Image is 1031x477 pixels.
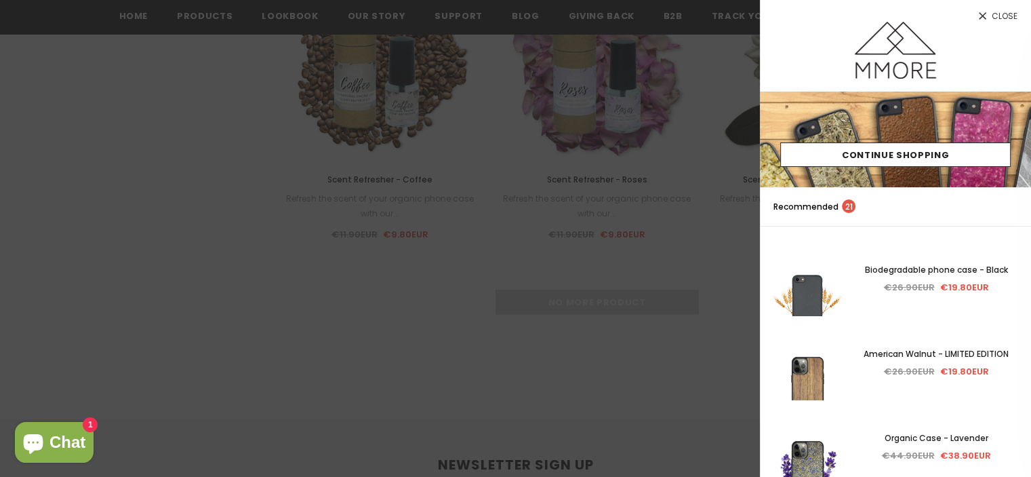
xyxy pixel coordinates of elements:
span: Close [992,12,1017,20]
span: Organic Case - Lavender [885,432,988,444]
span: €38.90EUR [940,449,991,462]
span: €19.80EUR [940,281,989,294]
span: American Walnut - LIMITED EDITION [864,348,1009,360]
a: American Walnut - LIMITED EDITION [855,347,1017,362]
span: €44.90EUR [882,449,935,462]
span: €26.90EUR [884,365,935,378]
a: Continue Shopping [780,142,1011,167]
p: Recommended [773,199,855,214]
span: 21 [842,199,855,213]
span: €19.80EUR [940,365,989,378]
a: Organic Case - Lavender [855,431,1017,446]
span: Biodegradable phone case - Black [865,264,1008,275]
inbox-online-store-chat: Shopify online store chat [11,422,98,466]
span: €26.90EUR [884,281,935,294]
a: Biodegradable phone case - Black [855,263,1017,278]
a: search [1004,200,1017,214]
